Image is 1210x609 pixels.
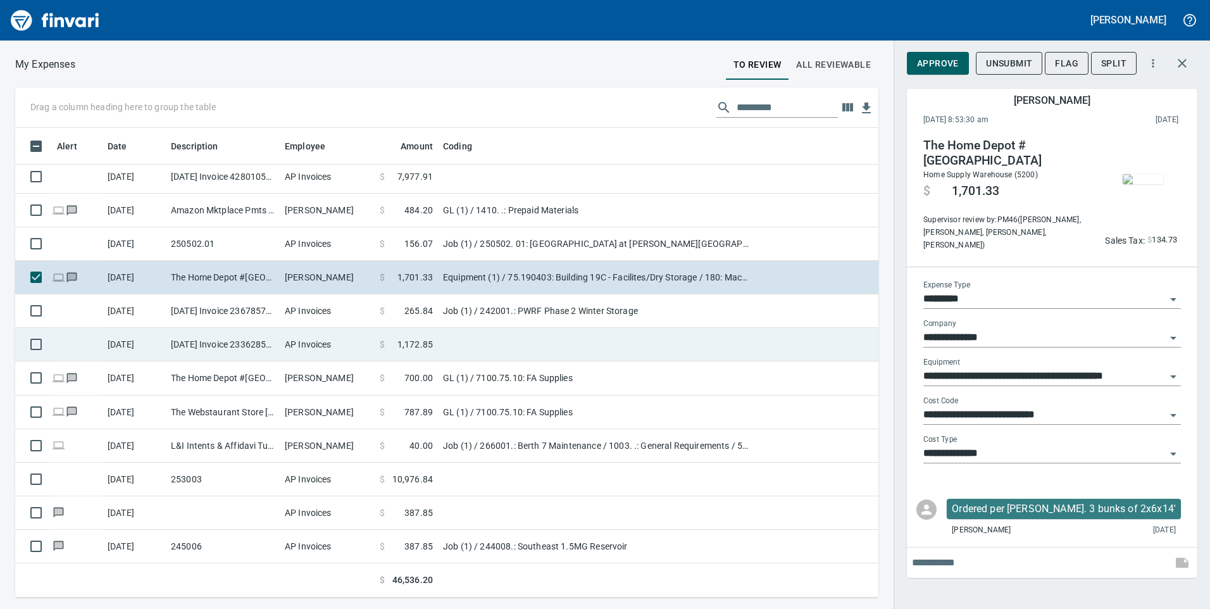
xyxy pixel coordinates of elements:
span: [DATE] [1153,524,1176,537]
button: Close transaction [1167,48,1197,78]
img: receipts%2Ftapani%2F2025-10-03%2FNEsw9X4wyyOGIebisYSa9hDywWp2__Y5PDcGIjkrmii6MZ1Hml_1.jpg [1123,174,1163,184]
td: The Webstaurant Store [GEOGRAPHIC_DATA] [GEOGRAPHIC_DATA] [166,396,280,429]
span: Online transaction [52,441,65,449]
span: Online transaction [52,273,65,281]
span: Employee [285,139,325,154]
td: The Home Depot #[GEOGRAPHIC_DATA] [166,361,280,395]
td: [DATE] [103,227,166,261]
span: 700.00 [404,372,433,384]
span: All Reviewable [796,57,871,73]
span: 484.20 [404,204,433,217]
span: $ [1147,233,1152,248]
td: AP Invoices [280,227,375,261]
nav: breadcrumb [15,57,75,72]
td: GL (1) / 1410. .: Prepaid Materials [438,194,754,227]
button: Open [1164,329,1182,347]
span: Amount [401,139,433,154]
span: 387.85 [404,540,433,553]
span: 265.84 [404,304,433,317]
span: $ [380,372,385,384]
span: Has messages [65,374,78,382]
span: 1,701.33 [952,184,999,199]
label: Expense Type [923,281,970,289]
span: Amount [384,139,433,154]
span: 134.73 [1152,233,1177,248]
button: Sales Tax:$134.73 [1102,230,1180,250]
span: 7,977.91 [397,170,433,183]
span: Unsubmit [986,56,1032,72]
span: This charge was settled by the merchant and appears on the 2025/10/11 statement. [1072,114,1178,127]
td: [DATE] [103,361,166,395]
span: $ [380,237,385,250]
span: $ [380,304,385,317]
td: [DATE] [103,463,166,496]
h5: [PERSON_NAME] [1014,94,1090,107]
span: $ [380,338,385,351]
td: AP Invoices [280,496,375,530]
span: 1,701.33 [397,271,433,284]
td: The Home Depot #[GEOGRAPHIC_DATA] [166,261,280,294]
button: Open [1164,406,1182,424]
h5: [PERSON_NAME] [1090,13,1166,27]
span: 46,536.20 [392,574,433,587]
td: [PERSON_NAME] [280,194,375,227]
button: [PERSON_NAME] [1087,10,1169,30]
td: 250502.01 [166,227,280,261]
span: 1,172.85 [397,338,433,351]
span: Employee [285,139,342,154]
td: [PERSON_NAME] [280,261,375,294]
td: Job (1) / 266001.: Berth 7 Maintenance / 1003. .: General Requirements / 5: Other [438,429,754,463]
button: Open [1164,291,1182,308]
span: Online transaction [52,407,65,415]
td: GL (1) / 7100.75.10: FA Supplies [438,361,754,395]
button: Flag [1045,52,1088,75]
td: L&I Intents & Affidavi Tumwater [GEOGRAPHIC_DATA] [166,429,280,463]
span: $ [380,271,385,284]
label: Company [923,320,956,327]
span: $ [380,204,385,217]
span: 10,976.84 [392,473,433,486]
td: [DATE] [103,160,166,194]
span: [DATE] 8:53:30 am [923,114,1072,127]
td: GL (1) / 7100.75.10: FA Supplies [438,396,754,429]
button: More [1139,49,1167,77]
td: [DATE] [103,396,166,429]
td: AP Invoices [280,328,375,361]
td: AP Invoices [280,530,375,563]
p: My Expenses [15,57,75,72]
td: AP Invoices [280,160,375,194]
td: [DATE] [103,496,166,530]
span: Approve [917,56,959,72]
span: To Review [733,57,782,73]
h4: The Home Depot #[GEOGRAPHIC_DATA] [923,138,1095,168]
label: Equipment [923,358,960,366]
td: [DATE] [103,261,166,294]
span: Has messages [52,542,65,550]
span: $ [380,574,385,587]
label: Cost Type [923,436,957,443]
td: Job (1) / 242001.: PWRF Phase 2 Winter Storage [438,294,754,328]
td: [PERSON_NAME] [280,429,375,463]
td: 253003 [166,463,280,496]
span: Split [1101,56,1126,72]
td: [DATE] Invoice 428010503 from Doka USA Ltd. (1-39133) [166,160,280,194]
span: Description [171,139,235,154]
button: Download table [857,99,876,118]
td: [DATE] [103,530,166,563]
span: Coding [443,139,472,154]
span: $ [380,170,385,183]
button: Open [1164,445,1182,463]
td: Job (1) / 250502. 01: [GEOGRAPHIC_DATA] at [PERSON_NAME][GEOGRAPHIC_DATA] Structures / 911140. 02... [438,227,754,261]
span: Flag [1055,56,1078,72]
span: 40.00 [409,439,433,452]
td: Job (1) / 244008.: Southeast 1.5MG Reservoir [438,530,754,563]
label: Cost Code [923,397,958,405]
button: Split [1091,52,1137,75]
p: Sales Tax: [1105,234,1145,247]
p: Drag a column heading here to group the table [30,101,216,113]
span: $ [923,184,930,199]
img: Finvari [8,5,103,35]
span: Home Supply Warehouse (5200) [923,170,1038,179]
span: $ [380,406,385,418]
